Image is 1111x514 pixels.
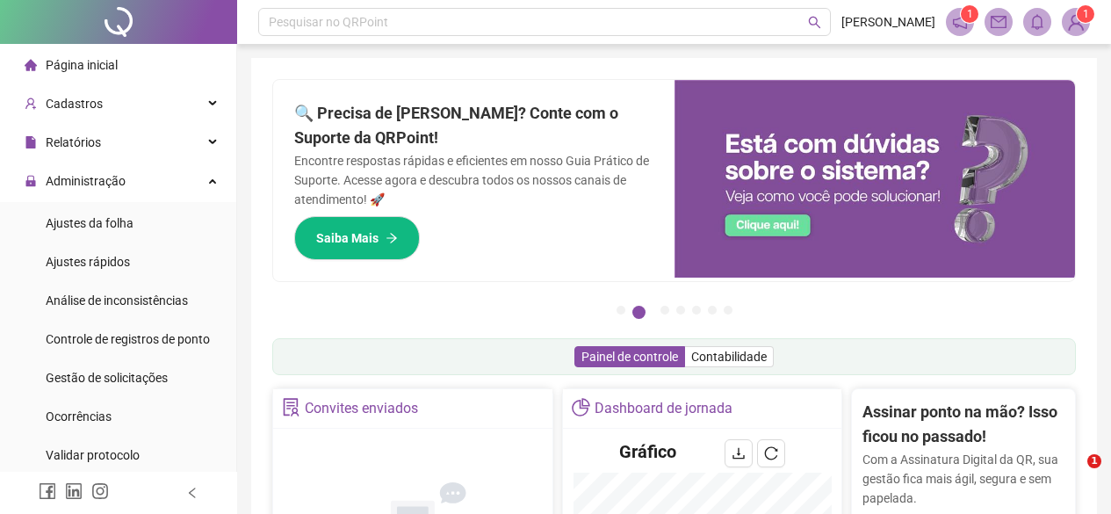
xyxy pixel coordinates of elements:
[282,398,300,416] span: solution
[595,394,732,424] div: Dashboard de jornada
[65,482,83,500] span: linkedin
[952,14,968,30] span: notification
[991,14,1006,30] span: mail
[46,371,168,385] span: Gestão de solicitações
[572,398,590,416] span: pie-chart
[1087,454,1101,468] span: 1
[732,446,746,460] span: download
[294,216,420,260] button: Saiba Mais
[862,450,1064,508] p: Com a Assinatura Digital da QR, sua gestão fica mais ágil, segura e sem papelada.
[692,306,701,315] button: 5
[39,482,56,500] span: facebook
[691,350,767,364] span: Contabilidade
[632,306,646,319] button: 2
[1051,454,1093,496] iframe: Intercom live chat
[294,101,653,151] h2: 🔍 Precisa de [PERSON_NAME]? Conte com o Suporte da QRPoint!
[386,232,398,244] span: arrow-right
[724,306,732,315] button: 7
[294,151,653,209] p: Encontre respostas rápidas e eficientes em nosso Guia Prático de Suporte. Acesse agora e descubra...
[46,58,118,72] span: Página inicial
[1083,8,1089,20] span: 1
[46,216,133,230] span: Ajustes da folha
[186,487,198,499] span: left
[841,12,935,32] span: [PERSON_NAME]
[46,174,126,188] span: Administração
[619,439,676,464] h4: Gráfico
[25,98,37,110] span: user-add
[675,80,1076,278] img: banner%2F0cf4e1f0-cb71-40ef-aa93-44bd3d4ee559.png
[676,306,685,315] button: 4
[46,97,103,111] span: Cadastros
[1063,9,1089,35] img: 91916
[46,448,140,462] span: Validar protocolo
[46,293,188,308] span: Análise de inconsistências
[961,5,978,23] sup: 1
[1029,14,1045,30] span: bell
[46,332,210,346] span: Controle de registros de ponto
[617,306,625,315] button: 1
[581,350,678,364] span: Painel de controle
[25,59,37,71] span: home
[46,409,112,424] span: Ocorrências
[316,228,379,248] span: Saiba Mais
[305,394,418,424] div: Convites enviados
[708,306,717,315] button: 6
[25,136,37,148] span: file
[91,482,109,500] span: instagram
[46,135,101,149] span: Relatórios
[25,175,37,187] span: lock
[1077,5,1094,23] sup: Atualize o seu contato no menu Meus Dados
[862,400,1064,450] h2: Assinar ponto na mão? Isso ficou no passado!
[660,306,669,315] button: 3
[46,255,130,269] span: Ajustes rápidos
[764,446,778,460] span: reload
[967,8,973,20] span: 1
[808,16,821,29] span: search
